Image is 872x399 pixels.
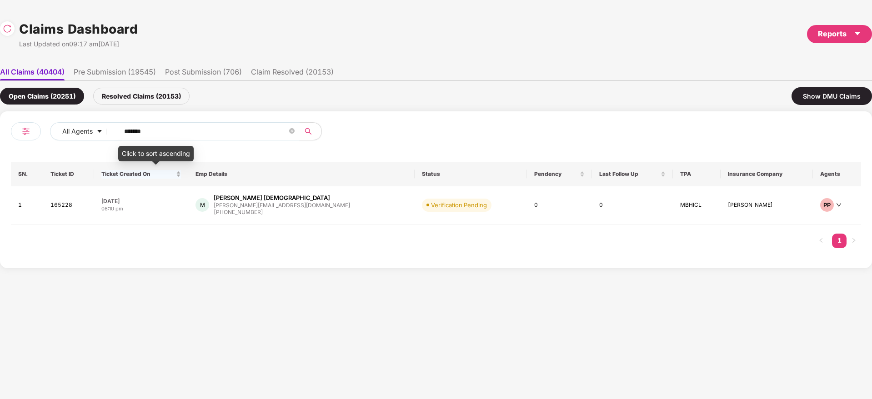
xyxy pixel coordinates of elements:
[96,128,103,135] span: caret-down
[251,67,334,80] li: Claim Resolved (20153)
[11,162,43,186] th: SN.
[299,128,317,135] span: search
[851,238,857,243] span: right
[592,162,673,186] th: Last Follow Up
[847,234,861,248] button: right
[195,198,209,212] div: M
[792,87,872,105] div: Show DMU Claims
[854,30,861,37] span: caret-down
[415,162,527,186] th: Status
[818,238,824,243] span: left
[299,122,322,140] button: search
[101,197,181,205] div: [DATE]
[214,208,350,217] div: [PHONE_NUMBER]
[832,234,847,248] li: 1
[43,162,94,186] th: Ticket ID
[431,200,487,209] div: Verification Pending
[50,122,122,140] button: All Agentscaret-down
[118,146,194,161] div: Click to sort ascending
[847,234,861,248] li: Next Page
[813,162,861,186] th: Agents
[527,186,592,224] td: 0
[165,67,242,80] li: Post Submission (706)
[19,39,138,49] div: Last Updated on 09:17 am[DATE]
[534,170,578,178] span: Pendency
[19,19,138,39] h1: Claims Dashboard
[289,128,295,134] span: close-circle
[673,186,721,224] td: MBHICL
[818,28,861,40] div: Reports
[814,234,828,248] button: left
[101,205,181,213] div: 08:10 pm
[43,186,94,224] td: 165228
[94,162,188,186] th: Ticket Created On
[599,170,659,178] span: Last Follow Up
[214,194,330,202] div: [PERSON_NAME] [DEMOGRAPHIC_DATA]
[3,24,12,33] img: svg+xml;base64,PHN2ZyBpZD0iUmVsb2FkLTMyeDMyIiB4bWxucz0iaHR0cDovL3d3dy53My5vcmcvMjAwMC9zdmciIHdpZH...
[11,186,43,224] td: 1
[673,162,721,186] th: TPA
[62,126,93,136] span: All Agents
[592,186,673,224] td: 0
[93,88,190,105] div: Resolved Claims (20153)
[820,198,834,212] div: PP
[814,234,828,248] li: Previous Page
[527,162,592,186] th: Pendency
[188,162,414,186] th: Emp Details
[20,126,31,137] img: svg+xml;base64,PHN2ZyB4bWxucz0iaHR0cDovL3d3dy53My5vcmcvMjAwMC9zdmciIHdpZHRoPSIyNCIgaGVpZ2h0PSIyNC...
[214,202,350,208] div: [PERSON_NAME][EMAIL_ADDRESS][DOMAIN_NAME]
[721,162,813,186] th: Insurance Company
[74,67,156,80] li: Pre Submission (19545)
[836,202,842,208] span: down
[832,234,847,247] a: 1
[721,186,813,224] td: [PERSON_NAME]
[101,170,174,178] span: Ticket Created On
[289,127,295,136] span: close-circle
